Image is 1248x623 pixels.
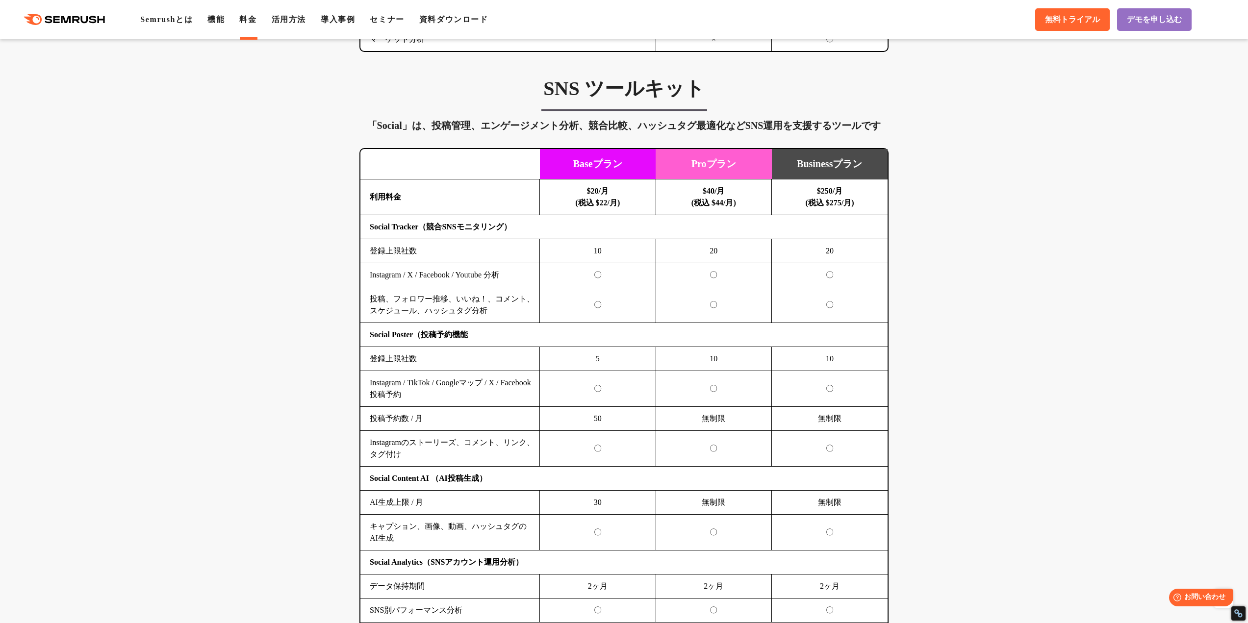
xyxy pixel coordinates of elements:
td: 無制限 [772,407,888,431]
a: 活用方法 [272,15,306,24]
td: 〇 [656,515,772,550]
td: Baseプラン [540,149,656,179]
td: 〇 [540,515,656,550]
td: SNS別パフォーマンス分析 [360,598,540,623]
td: 〇 [540,598,656,623]
b: Social Poster（投稿予約機能 [370,330,468,339]
b: Social Analytics（SNSアカウント運用分析） [370,558,523,566]
a: セミナー [370,15,404,24]
td: 投稿予約数 / 月 [360,407,540,431]
td: 30 [540,491,656,515]
div: Restore Info Box &#10;&#10;NoFollow Info:&#10; META-Robots NoFollow: &#09;false&#10; META-Robots ... [1234,609,1243,618]
td: Instagramのストーリーズ、コメント、リンク、タグ付け [360,431,540,467]
td: 20 [772,239,888,263]
td: 登録上限社数 [360,347,540,371]
td: 2ヶ月 [772,574,888,598]
td: 10 [540,239,656,263]
b: Social Content AI （AI投稿生成） [370,474,487,482]
a: 料金 [239,15,256,24]
td: データ保持期間 [360,574,540,598]
td: 無制限 [656,407,772,431]
td: 〇 [772,287,888,323]
b: 利用料金 [370,193,401,201]
td: 投稿、フォロワー推移、いいね！、コメント、スケジュール、ハッシュタグ分析 [360,287,540,323]
td: Instagram / X / Facebook / Youtube 分析 [360,263,540,287]
td: 〇 [656,287,772,323]
td: 〇 [540,287,656,323]
td: 〇 [772,598,888,623]
td: 〇 [540,371,656,407]
td: 〇 [656,263,772,287]
td: 無制限 [772,491,888,515]
td: 登録上限社数 [360,239,540,263]
td: 50 [540,407,656,431]
b: Social Tracker（競合SNSモニタリング） [370,223,511,231]
a: デモを申し込む [1117,8,1192,31]
td: 2ヶ月 [540,574,656,598]
td: 無制限 [656,491,772,515]
td: 〇 [656,371,772,407]
div: 「Social」は、投稿管理、エンゲージメント分析、競合比較、ハッシュタグ最適化などSNS運用を支援するツールです [359,118,889,133]
td: 10 [656,347,772,371]
td: 20 [656,239,772,263]
a: 導入事例 [321,15,355,24]
span: デモを申し込む [1127,15,1182,25]
a: 資料ダウンロード [419,15,488,24]
h3: SNS ツールキット [359,76,889,101]
td: 〇 [772,515,888,550]
td: キャプション、画像、動画、ハッシュタグのAI生成 [360,515,540,550]
td: 2ヶ月 [656,574,772,598]
td: 〇 [772,263,888,287]
iframe: Help widget launcher [1161,585,1237,612]
a: 機能 [207,15,225,24]
b: $20/月 (税込 $22/月) [575,187,620,207]
td: 〇 [656,431,772,467]
b: $40/月 (税込 $44/月) [691,187,736,207]
td: 〇 [540,431,656,467]
td: 10 [772,347,888,371]
td: 〇 [656,598,772,623]
a: 無料トライアル [1035,8,1110,31]
td: 〇 [540,263,656,287]
a: Semrushとは [140,15,193,24]
td: 〇 [772,431,888,467]
td: 〇 [772,371,888,407]
span: 無料トライアル [1045,15,1100,25]
td: Instagram / TikTok / Googleマップ / X / Facebook 投稿予約 [360,371,540,407]
td: AI生成上限 / 月 [360,491,540,515]
td: 5 [540,347,656,371]
td: Businessプラン [772,149,888,179]
td: Proプラン [656,149,772,179]
b: $250/月 (税込 $275/月) [805,187,854,207]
